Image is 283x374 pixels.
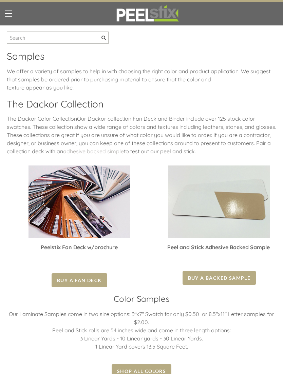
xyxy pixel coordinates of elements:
[80,335,203,342] span: 3 Linear Yards - 10 Linear yards - 30 Linear Yards.
[7,32,109,44] input: Search
[63,148,124,155] a: adhesive backed simple
[7,51,276,67] h2: Samples
[95,343,188,350] span: 1 Linear Yard covers 13.5 Square Feet.
[183,271,256,285] a: Buy a backed sample
[7,115,276,162] div: The Dackor Color CollectionOur Dackor collection Fan Deck and Binder include over 125 stock color...
[29,165,130,238] img: Picture
[162,243,276,258] div: ​
[101,36,106,40] span: Search
[7,68,270,91] span: We offer a variety of samples to help in with choosing the right color and product application. W...
[7,98,276,115] h2: The Dackor Collection
[9,311,274,326] span: Our Laminate Samples come in two size options: 3"x7" Swatch for only $0.50 or 8.5"x11" Letter sam...
[168,165,270,238] img: Picture
[115,5,180,22] img: REFACE SUPPLIES
[41,244,118,251] strong: Peelstix Fan Deck w/brochure
[167,244,270,251] strong: Peel and Stick Adhesive Backed Sample
[52,273,107,287] a: Buy a Fan Deck
[114,294,169,304] font: Color Samples
[52,327,231,334] span: ​Peel and Stick rolls are 54 inches wide and come in three length options:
